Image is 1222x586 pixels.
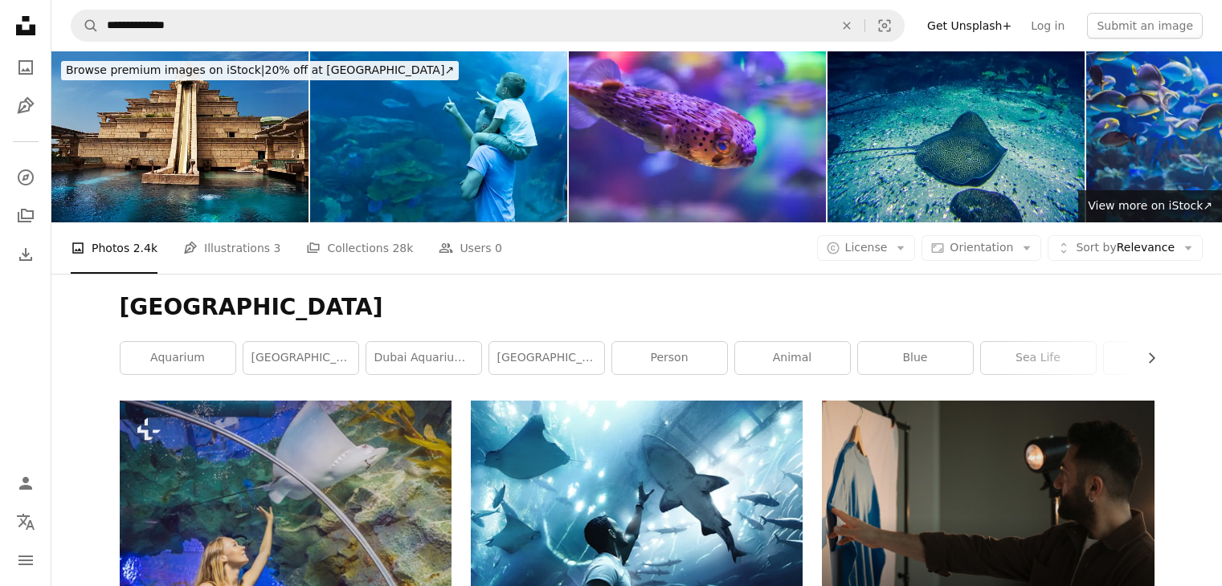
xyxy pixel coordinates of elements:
[10,238,42,271] a: Download History
[1104,342,1219,374] a: water
[306,222,413,274] a: Collections 28k
[10,544,42,576] button: Menu
[817,235,916,261] button: License
[274,239,281,257] span: 3
[392,239,413,257] span: 28k
[950,241,1013,254] span: Orientation
[121,342,235,374] a: aquarium
[71,10,905,42] form: Find visuals sitewide
[569,51,826,222] img: Aquarium and Under Water Zoo
[66,63,454,76] span: 20% off at [GEOGRAPHIC_DATA] ↗
[471,503,803,518] a: man reaching for shark
[366,342,481,374] a: dubai aquarium & underwater zoo
[310,51,567,222] img: Dad and son spend time together in the Aquarium. Son sits on dad's back and explores the underwat...
[120,293,1155,322] h1: [GEOGRAPHIC_DATA]
[1021,13,1074,39] a: Log in
[1076,241,1116,254] span: Sort by
[1078,190,1222,222] a: View more on iStock↗
[918,13,1021,39] a: Get Unsplash+
[828,51,1085,222] img: A ray underwater with clear water.
[120,503,452,518] a: Young woman touches a stingray fish in an oceanarium tunnel.
[735,342,850,374] a: animal
[612,342,727,374] a: person
[243,342,358,374] a: [GEOGRAPHIC_DATA]
[922,235,1041,261] button: Orientation
[1076,240,1175,256] span: Relevance
[10,51,42,83] a: Photos
[439,222,502,274] a: Users 0
[10,467,42,499] a: Log in / Sign up
[183,222,280,274] a: Illustrations 3
[495,239,502,257] span: 0
[10,161,42,193] a: Explore
[829,10,864,41] button: Clear
[845,241,888,254] span: License
[1048,235,1203,261] button: Sort byRelevance
[858,342,973,374] a: blue
[10,200,42,232] a: Collections
[981,342,1096,374] a: sea life
[10,90,42,122] a: Illustrations
[1088,199,1212,212] span: View more on iStock ↗
[51,51,468,90] a: Browse premium images on iStock|20% off at [GEOGRAPHIC_DATA]↗
[66,63,264,76] span: Browse premium images on iStock |
[51,51,309,222] img: Waterpark of Atlantis the Palm hotel, Dubai, UAE
[865,10,904,41] button: Visual search
[72,10,99,41] button: Search Unsplash
[10,506,42,538] button: Language
[1137,342,1155,374] button: scroll list to the right
[489,342,604,374] a: [GEOGRAPHIC_DATA]
[1087,13,1203,39] button: Submit an image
